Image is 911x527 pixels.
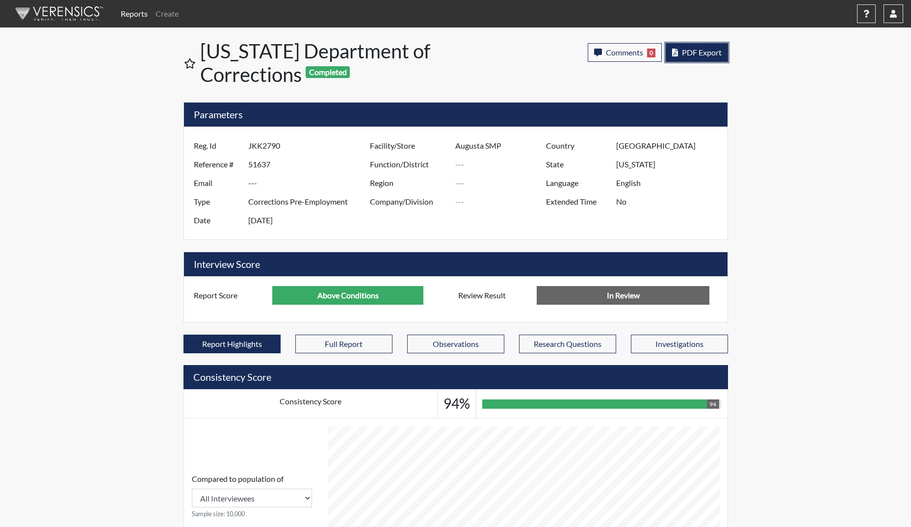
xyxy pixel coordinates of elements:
[192,473,284,485] label: Compared to population of
[616,155,725,174] input: ---
[295,335,392,353] button: Full Report
[248,211,372,230] input: ---
[451,286,537,305] label: Review Result
[248,174,372,192] input: ---
[248,192,372,211] input: ---
[272,286,423,305] input: ---
[606,48,643,57] span: Comments
[117,4,152,24] a: Reports
[363,136,456,155] label: Facility/Store
[184,103,728,127] h5: Parameters
[455,136,548,155] input: ---
[455,192,548,211] input: ---
[707,399,719,409] div: 94
[192,473,312,519] div: Consistency Score comparison among population
[539,136,616,155] label: Country
[363,155,456,174] label: Function/District
[186,286,273,305] label: Report Score
[192,509,312,519] small: Sample size: 10,000
[519,335,616,353] button: Research Questions
[647,49,655,57] span: 0
[455,155,548,174] input: ---
[186,174,248,192] label: Email
[616,192,725,211] input: ---
[186,192,248,211] label: Type
[183,335,281,353] button: Report Highlights
[537,286,709,305] input: No Decision
[682,48,722,57] span: PDF Export
[539,192,616,211] label: Extended Time
[455,174,548,192] input: ---
[666,43,728,62] button: PDF Export
[407,335,504,353] button: Observations
[248,155,372,174] input: ---
[183,365,728,389] h5: Consistency Score
[616,136,725,155] input: ---
[363,192,456,211] label: Company/Division
[443,395,470,412] h3: 94%
[363,174,456,192] label: Region
[186,136,248,155] label: Reg. Id
[152,4,182,24] a: Create
[183,390,438,419] td: Consistency Score
[588,43,662,62] button: Comments0
[200,39,457,86] h1: [US_STATE] Department of Corrections
[616,174,725,192] input: ---
[306,66,350,78] span: Completed
[539,155,616,174] label: State
[186,155,248,174] label: Reference #
[184,252,728,276] h5: Interview Score
[539,174,616,192] label: Language
[186,211,248,230] label: Date
[631,335,728,353] button: Investigations
[248,136,372,155] input: ---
